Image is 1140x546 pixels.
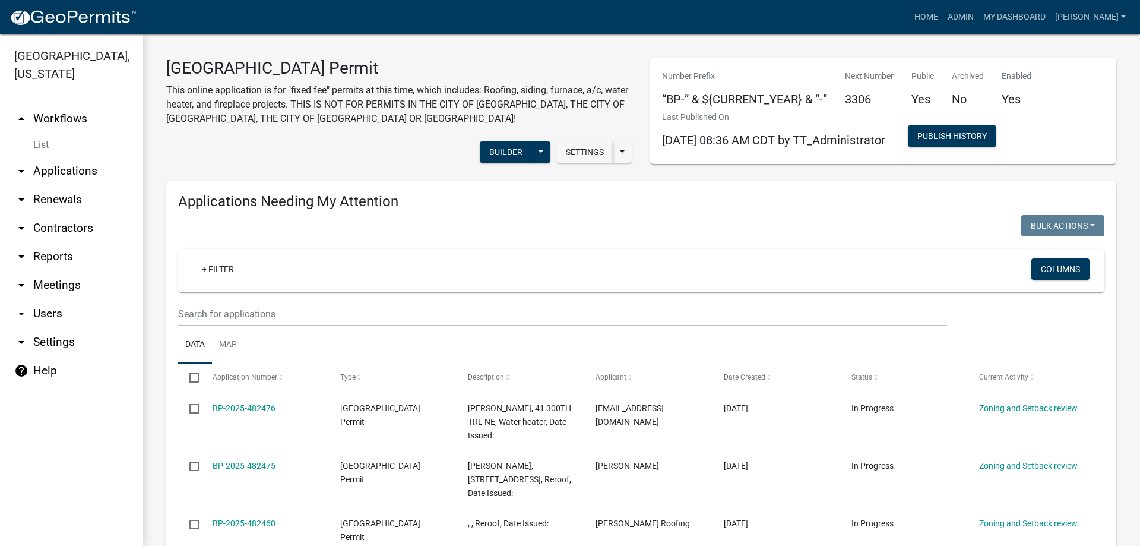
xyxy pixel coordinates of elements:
span: [DATE] 08:36 AM CDT by TT_Administrator [662,133,885,147]
datatable-header-cell: Date Created [712,364,840,392]
h5: No [952,92,984,106]
span: In Progress [851,461,894,471]
a: Map [212,326,244,364]
a: BP-2025-482476 [213,403,275,413]
a: [PERSON_NAME] [1050,6,1130,29]
datatable-header-cell: Application Number [201,364,328,392]
datatable-header-cell: Description [457,364,584,392]
span: 09/23/2025 [724,461,748,471]
span: Bialka Roofing [596,519,690,528]
span: DAVID B ADOLPHSON, 41 300TH TRL NE, Water heater, Date Issued: [468,403,571,440]
span: STEPHEN SILVERNALE, 5705 257TH AVE NE, Reroof, Date Issued: [468,461,571,498]
datatable-header-cell: Type [329,364,457,392]
h5: 3306 [845,92,894,106]
span: In Progress [851,519,894,528]
span: , , Reroof, Date Issued: [468,519,549,528]
span: Office@LarsonPlumbing.com [596,403,664,427]
i: arrow_drop_down [14,307,28,321]
span: 09/23/2025 [724,519,748,528]
span: Status [851,373,872,381]
datatable-header-cell: Status [840,364,968,392]
a: Home [910,6,943,29]
i: help [14,364,28,378]
i: arrow_drop_down [14,192,28,207]
p: Archived [952,70,984,83]
span: Description [468,373,504,381]
i: arrow_drop_down [14,278,28,292]
h5: Yes [911,92,934,106]
datatable-header-cell: Applicant [584,364,712,392]
datatable-header-cell: Select [178,364,201,392]
p: Number Prefix [662,70,827,83]
span: In Progress [851,403,894,413]
i: arrow_drop_down [14,335,28,349]
button: Columns [1031,258,1090,280]
a: My Dashboard [978,6,1050,29]
span: Isanti County Building Permit [340,519,420,542]
i: arrow_drop_down [14,250,28,264]
p: Last Published On [662,111,885,124]
button: Publish History [908,125,996,147]
p: Public [911,70,934,83]
a: Data [178,326,212,364]
input: Search for applications [178,302,947,326]
datatable-header-cell: Current Activity [968,364,1095,392]
span: Type [340,373,356,381]
h5: Yes [1002,92,1031,106]
span: Applicant [596,373,626,381]
span: Isanti County Building Permit [340,403,420,427]
h5: “BP-” & ${CURRENT_YEAR} & “-” [662,92,827,106]
wm-modal-confirm: Workflow Publish History [908,132,996,142]
h4: Applications Needing My Attention [178,193,1104,210]
span: Hallie Kaczmarski [596,461,659,471]
span: Isanti County Building Permit [340,461,420,484]
p: Next Number [845,70,894,83]
a: BP-2025-482475 [213,461,275,471]
a: Admin [943,6,978,29]
a: BP-2025-482460 [213,519,275,528]
h3: [GEOGRAPHIC_DATA] Permit [166,58,632,78]
a: + Filter [192,258,243,280]
span: Current Activity [979,373,1028,381]
a: Zoning and Setback review [979,519,1078,528]
p: This online application is for "fixed fee" permits at this time, which includes: Roofing, siding,... [166,83,632,126]
a: Zoning and Setback review [979,403,1078,413]
span: 09/23/2025 [724,403,748,413]
span: Application Number [213,373,277,381]
a: Zoning and Setback review [979,461,1078,471]
i: arrow_drop_down [14,164,28,178]
p: Enabled [1002,70,1031,83]
span: Date Created [724,373,765,381]
button: Bulk Actions [1021,215,1104,236]
i: arrow_drop_down [14,221,28,235]
button: Builder [480,141,532,163]
i: arrow_drop_up [14,112,28,126]
button: Settings [556,141,613,163]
